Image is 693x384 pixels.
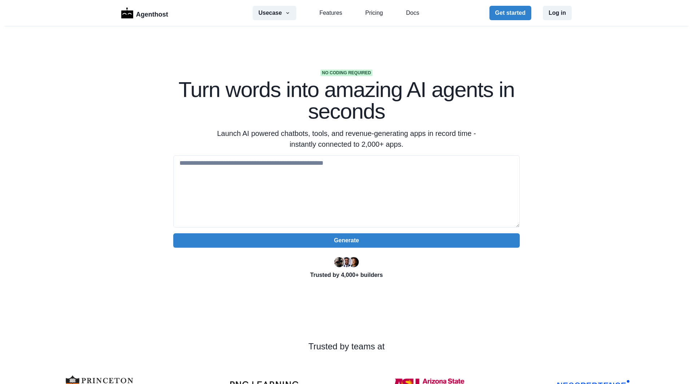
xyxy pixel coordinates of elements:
[121,7,168,19] a: LogoAgenthost
[23,340,670,353] p: Trusted by teams at
[319,9,342,17] a: Features
[406,9,419,17] a: Docs
[365,9,383,17] a: Pricing
[253,6,296,20] button: Usecase
[208,128,485,150] p: Launch AI powered chatbots, tools, and revenue-generating apps in record time - instantly connect...
[121,8,133,18] img: Logo
[334,257,344,267] img: Ryan Florence
[489,6,531,20] button: Get started
[173,233,520,248] button: Generate
[173,271,520,279] p: Trusted by 4,000+ builders
[543,6,572,20] button: Log in
[173,79,520,122] h1: Turn words into amazing AI agents in seconds
[349,257,359,267] img: Kent Dodds
[341,257,352,267] img: Segun Adebayo
[321,70,372,76] span: No coding required
[136,7,168,19] p: Agenthost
